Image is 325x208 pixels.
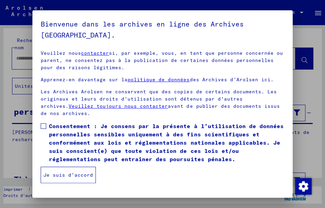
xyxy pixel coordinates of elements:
[49,123,283,163] font: Consentement : Je consens par la présente à l’utilisation de données personnelles sensibles uniqu...
[41,20,243,39] font: Bienvenue dans les archives en ligne des Archives [GEOGRAPHIC_DATA].
[69,103,168,109] a: Veuillez toujours nous contacter
[41,50,81,56] font: Veuillez nous
[190,76,273,83] font: des Archives d’Arolsen ici.
[128,76,190,83] a: politique de données
[81,50,109,56] a: contacter
[41,167,96,183] button: Je suis d'accord
[41,50,283,71] font: si, par exemple, vous, en tant que personne concernée ou parent, ne consentez pas à la publicatio...
[295,178,312,195] img: Modifier le consentement
[43,172,93,178] font: Je suis d'accord
[41,89,276,109] font: Les Archives Arolsen ne conservent que des copies de certains documents. Les originaux et leurs d...
[41,76,128,83] font: Apprenez-en davantage sur la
